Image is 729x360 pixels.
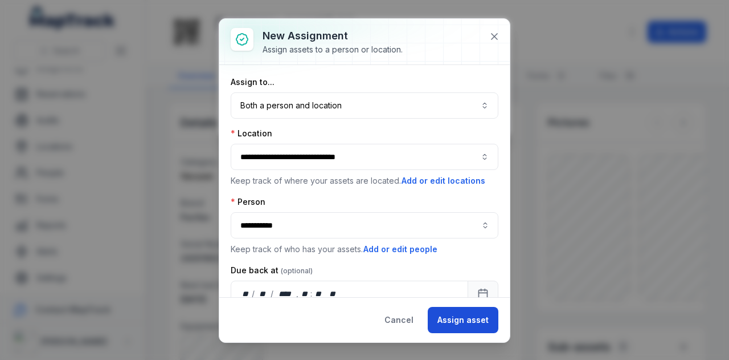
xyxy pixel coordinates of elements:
[231,265,313,276] label: Due back at
[327,288,339,300] div: am/pm,
[310,288,313,300] div: :
[401,175,486,187] button: Add or edit locations
[231,76,275,88] label: Assign to...
[468,281,498,307] button: Calendar
[263,44,403,55] div: Assign assets to a person or location.
[252,288,256,300] div: /
[300,288,311,300] div: hour,
[231,243,498,256] p: Keep track of who has your assets.
[231,92,498,119] button: Both a person and location
[231,175,498,187] p: Keep track of where your assets are located.
[231,212,498,238] input: assignment-add:person-label
[313,288,325,300] div: minute,
[363,243,438,256] button: Add or edit people
[271,288,275,300] div: /
[263,28,403,44] h3: New assignment
[428,307,498,333] button: Assign asset
[375,307,423,333] button: Cancel
[240,288,252,300] div: day,
[275,288,296,300] div: year,
[256,288,271,300] div: month,
[296,288,300,300] div: ,
[231,196,265,208] label: Person
[231,128,272,139] label: Location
